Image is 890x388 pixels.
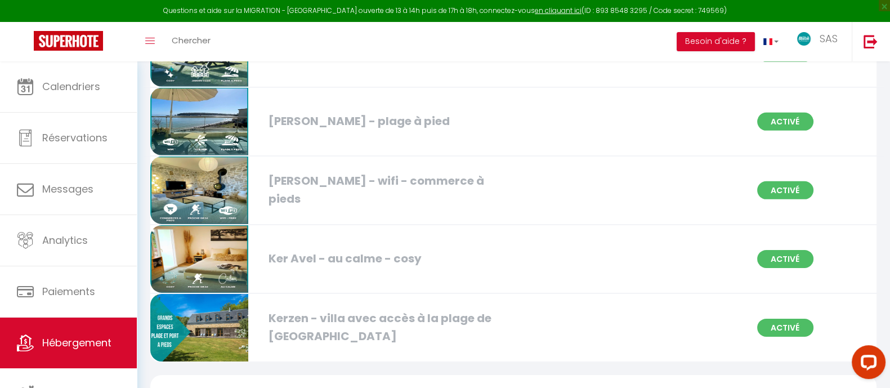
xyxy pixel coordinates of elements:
a: ... SAS [787,22,852,61]
span: Analytics [42,233,88,247]
div: [PERSON_NAME] - wifi - commerce à pieds [263,172,495,208]
span: Messages [42,182,93,196]
span: Activé [757,181,813,199]
span: Chercher [172,34,211,46]
span: Activé [757,250,813,268]
span: Activé [757,113,813,131]
span: Calendriers [42,79,100,93]
img: Super Booking [34,31,103,51]
span: Réservations [42,131,108,145]
div: Kerzen - villa avec accès à la plage de [GEOGRAPHIC_DATA] [263,310,495,345]
img: ... [795,32,812,46]
a: en cliquant ici [535,6,582,15]
button: Besoin d'aide ? [677,32,755,51]
div: [PERSON_NAME] - plage à pied [263,113,495,130]
span: SAS [820,32,838,46]
div: Ker Avel - au calme - cosy [263,250,495,267]
iframe: LiveChat chat widget [843,341,890,388]
span: Activé [757,319,813,337]
a: Chercher [163,22,219,61]
span: Hébergement [42,336,111,350]
img: logout [864,34,878,48]
span: Paiements [42,284,95,298]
